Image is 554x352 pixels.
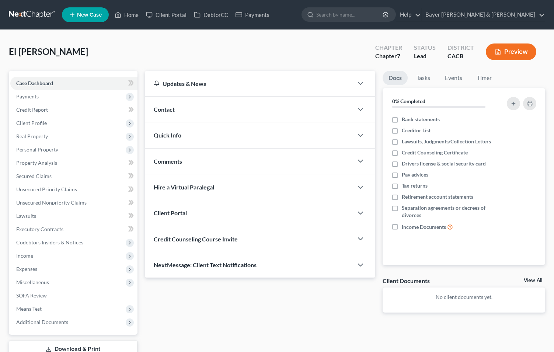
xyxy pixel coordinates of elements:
[154,106,175,113] span: Contact
[16,252,33,259] span: Income
[529,327,547,345] iframe: Intercom live chat
[16,93,39,100] span: Payments
[154,184,214,191] span: Hire a Virtual Paralegal
[232,8,273,21] a: Payments
[402,116,440,123] span: Bank statements
[154,209,187,216] span: Client Portal
[422,8,545,21] a: Bayer [PERSON_NAME] & [PERSON_NAME]
[402,182,428,189] span: Tax returns
[9,46,88,57] span: El [PERSON_NAME]
[402,204,498,219] span: Separation agreements or decrees of divorces
[111,8,142,21] a: Home
[486,43,536,60] button: Preview
[142,8,190,21] a: Client Portal
[10,183,137,196] a: Unsecured Priority Claims
[16,266,37,272] span: Expenses
[16,319,68,325] span: Additional Documents
[16,279,49,285] span: Miscellaneous
[16,146,58,153] span: Personal Property
[402,193,473,201] span: Retirement account statements
[524,278,542,283] a: View All
[10,156,137,170] a: Property Analysis
[375,43,402,52] div: Chapter
[447,43,474,52] div: District
[402,171,428,178] span: Pay advices
[392,98,425,104] strong: 0% Completed
[190,8,232,21] a: DebtorCC
[10,77,137,90] a: Case Dashboard
[383,277,430,285] div: Client Documents
[16,107,48,113] span: Credit Report
[16,199,87,206] span: Unsecured Nonpriority Claims
[375,52,402,60] div: Chapter
[10,209,137,223] a: Lawsuits
[16,239,83,245] span: Codebtors Insiders & Notices
[396,8,421,21] a: Help
[16,213,36,219] span: Lawsuits
[154,80,344,87] div: Updates & News
[154,132,181,139] span: Quick Info
[383,71,408,85] a: Docs
[154,261,257,268] span: NextMessage: Client Text Notifications
[154,236,238,243] span: Credit Counseling Course Invite
[439,71,468,85] a: Events
[447,52,474,60] div: CACB
[16,186,77,192] span: Unsecured Priority Claims
[402,127,431,134] span: Creditor List
[10,103,137,116] a: Credit Report
[10,223,137,236] a: Executory Contracts
[16,133,48,139] span: Real Property
[402,138,491,145] span: Lawsuits, Judgments/Collection Letters
[10,170,137,183] a: Secured Claims
[10,289,137,302] a: SOFA Review
[414,52,436,60] div: Lead
[402,160,486,167] span: Drivers license & social security card
[402,149,468,156] span: Credit Counseling Certificate
[16,160,57,166] span: Property Analysis
[16,226,63,232] span: Executory Contracts
[16,292,47,299] span: SOFA Review
[389,293,539,301] p: No client documents yet.
[16,80,53,86] span: Case Dashboard
[16,306,42,312] span: Means Test
[411,71,436,85] a: Tasks
[397,52,400,59] span: 7
[16,173,52,179] span: Secured Claims
[316,8,384,21] input: Search by name...
[10,196,137,209] a: Unsecured Nonpriority Claims
[414,43,436,52] div: Status
[16,120,47,126] span: Client Profile
[402,223,446,231] span: Income Documents
[471,71,498,85] a: Timer
[154,158,182,165] span: Comments
[77,12,102,18] span: New Case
